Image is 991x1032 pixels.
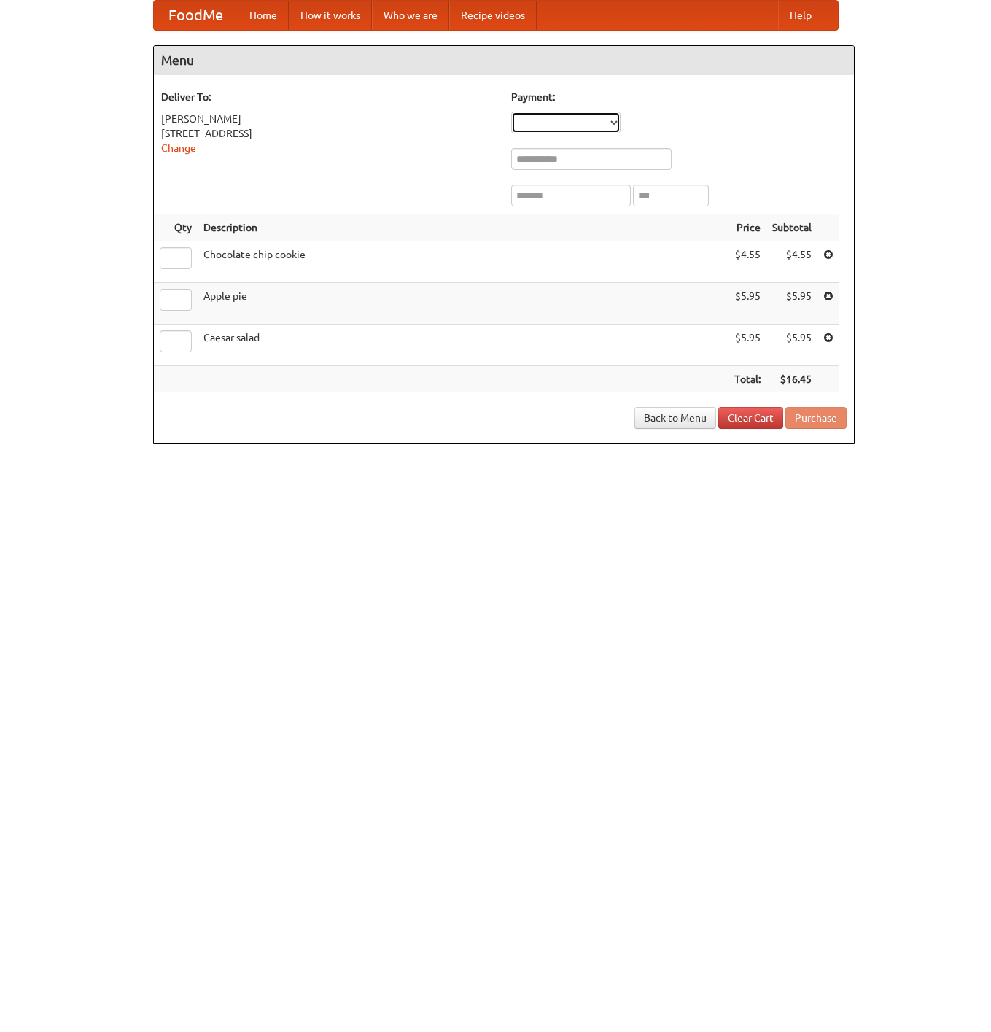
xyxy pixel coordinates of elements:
th: Subtotal [766,214,817,241]
a: FoodMe [154,1,238,30]
td: $5.95 [728,325,766,366]
th: $16.45 [766,366,817,393]
th: Price [728,214,766,241]
td: Caesar salad [198,325,728,366]
td: Apple pie [198,283,728,325]
div: [PERSON_NAME] [161,112,497,126]
th: Qty [154,214,198,241]
a: Home [238,1,289,30]
td: $5.95 [766,325,817,366]
a: Recipe videos [449,1,537,30]
td: $4.55 [728,241,766,283]
td: $5.95 [728,283,766,325]
td: $5.95 [766,283,817,325]
td: Chocolate chip cookie [198,241,728,283]
a: Help [778,1,823,30]
h5: Deliver To: [161,90,497,104]
h4: Menu [154,46,854,75]
a: Back to Menu [634,407,716,429]
a: Who we are [372,1,449,30]
a: How it works [289,1,372,30]
td: $4.55 [766,241,817,283]
th: Total: [728,366,766,393]
th: Description [198,214,728,241]
div: [STREET_ADDRESS] [161,126,497,141]
a: Change [161,142,196,154]
a: Clear Cart [718,407,783,429]
h5: Payment: [511,90,847,104]
button: Purchase [785,407,847,429]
